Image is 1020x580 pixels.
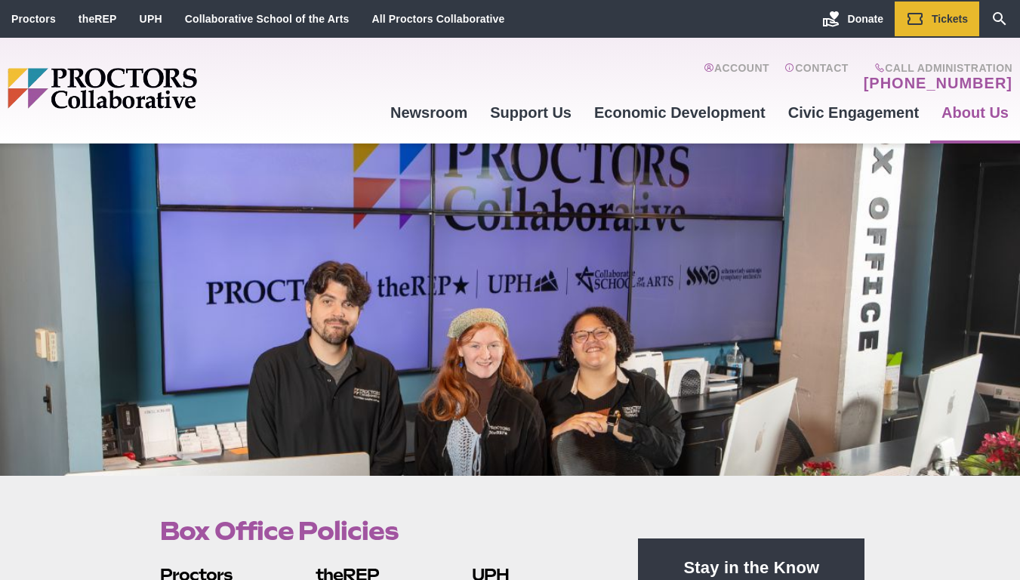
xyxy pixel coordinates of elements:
[848,13,883,25] span: Donate
[583,92,777,133] a: Economic Development
[79,13,117,25] a: theREP
[859,62,1012,74] span: Call Administration
[11,13,56,25] a: Proctors
[932,13,968,25] span: Tickets
[864,74,1012,92] a: [PHONE_NUMBER]
[479,92,583,133] a: Support Us
[8,68,313,109] img: Proctors logo
[777,92,930,133] a: Civic Engagement
[379,92,479,133] a: Newsroom
[895,2,979,36] a: Tickets
[979,2,1020,36] a: Search
[930,92,1020,133] a: About Us
[160,517,604,545] h1: Box Office Policies
[371,13,504,25] a: All Proctors Collaborative
[185,13,350,25] a: Collaborative School of the Arts
[811,2,895,36] a: Donate
[784,62,849,92] a: Contact
[684,558,820,577] strong: Stay in the Know
[704,62,769,92] a: Account
[140,13,162,25] a: UPH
